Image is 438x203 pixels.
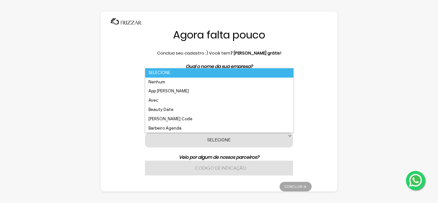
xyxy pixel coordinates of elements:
li: Beauty Date [145,105,293,114]
img: whatsapp.png [408,173,423,188]
ul: Pagination [280,179,312,191]
p: Qual o nome da sua empresa? [126,63,312,70]
p: Veio por algum de nossos parceiros? [126,154,312,161]
p: Qual sistema utilizava antes? [126,123,312,129]
li: Nenhum [145,78,293,87]
li: [PERSON_NAME] Code [145,114,293,124]
input: Codigo de indicação [145,161,293,175]
h1: Agora falta pouco [126,28,312,42]
li: SELECIONE [145,68,293,78]
b: 7 [PERSON_NAME] grátis! [230,50,281,56]
li: Avec [145,96,293,105]
li: App [PERSON_NAME] [145,87,293,96]
p: Conclua seu cadastro :) Você tem [126,50,312,56]
label: SELECIONE [153,137,285,143]
li: Barbeiro Agenda [145,124,293,133]
p: Quantos profissionais atendem na sua empresa ? [126,91,312,98]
